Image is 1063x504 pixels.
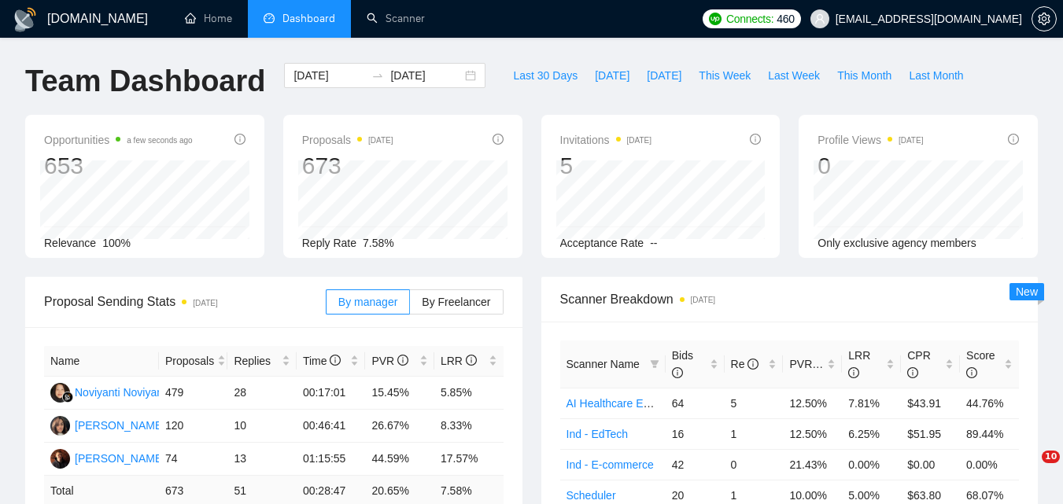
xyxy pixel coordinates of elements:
[302,237,356,249] span: Reply Rate
[13,7,38,32] img: logo
[647,352,663,376] span: filter
[818,131,923,149] span: Profile Views
[282,12,335,25] span: Dashboard
[1032,13,1056,25] span: setting
[1032,6,1057,31] button: setting
[165,352,214,370] span: Proposals
[159,377,228,410] td: 479
[560,289,1020,309] span: Scanner Breakdown
[50,416,70,436] img: KA
[789,358,826,370] span: PVR
[759,63,829,88] button: Last Week
[650,237,657,249] span: --
[829,63,900,88] button: This Month
[567,358,640,370] span: Scanner Name
[371,69,384,82] span: swap-right
[75,417,165,434] div: [PERSON_NAME]
[264,13,275,24] span: dashboard
[777,10,794,28] span: 460
[422,296,490,308] span: By Freelancer
[365,410,434,443] td: 26.67%
[297,443,366,476] td: 01:15:55
[567,458,654,471] a: Ind - E-commerce
[44,131,193,149] span: Opportunities
[837,67,891,84] span: This Month
[193,299,217,307] time: [DATE]
[842,388,901,418] td: 7.81%
[647,67,681,84] span: [DATE]
[567,428,629,440] a: Ind - EdTech
[638,63,690,88] button: [DATE]
[493,134,504,145] span: info-circle
[102,237,131,249] span: 100%
[434,443,504,476] td: 17.57%
[595,67,629,84] span: [DATE]
[842,449,901,480] td: 0.00%
[699,67,751,84] span: This Week
[848,349,870,379] span: LRR
[747,359,758,370] span: info-circle
[814,13,825,24] span: user
[371,355,408,367] span: PVR
[818,237,976,249] span: Only exclusive agency members
[960,449,1019,480] td: 0.00%
[691,296,715,304] time: [DATE]
[848,367,859,378] span: info-circle
[725,449,784,480] td: 0
[434,410,504,443] td: 8.33%
[709,13,722,25] img: upwork-logo.png
[567,397,683,410] a: AI Healthcare Extended
[650,359,659,369] span: filter
[363,237,394,249] span: 7.58%
[25,63,265,100] h1: Team Dashboard
[75,450,165,467] div: [PERSON_NAME]
[365,377,434,410] td: 15.45%
[966,367,977,378] span: info-circle
[50,418,165,431] a: KA[PERSON_NAME]
[234,134,245,145] span: info-circle
[441,355,477,367] span: LRR
[726,10,773,28] span: Connects:
[731,358,759,370] span: Re
[371,69,384,82] span: to
[297,377,366,410] td: 00:17:01
[159,410,228,443] td: 120
[560,131,652,149] span: Invitations
[1032,13,1057,25] a: setting
[303,355,341,367] span: Time
[297,410,366,443] td: 00:46:41
[227,410,297,443] td: 10
[367,12,425,25] a: searchScanner
[397,355,408,366] span: info-circle
[302,131,393,149] span: Proposals
[234,352,279,370] span: Replies
[159,443,228,476] td: 74
[690,63,759,88] button: This Week
[783,449,842,480] td: 21.43%
[1016,285,1038,298] span: New
[768,67,820,84] span: Last Week
[293,67,365,84] input: Start date
[434,377,504,410] td: 5.85%
[750,134,761,145] span: info-circle
[560,237,644,249] span: Acceptance Rate
[725,388,784,418] td: 5
[368,136,393,145] time: [DATE]
[50,449,70,469] img: AS
[666,418,725,449] td: 16
[466,355,477,366] span: info-circle
[627,136,651,145] time: [DATE]
[560,151,652,181] div: 5
[159,346,228,377] th: Proposals
[725,418,784,449] td: 1
[672,349,693,379] span: Bids
[227,346,297,377] th: Replies
[586,63,638,88] button: [DATE]
[818,151,923,181] div: 0
[960,418,1019,449] td: 89.44%
[907,349,931,379] span: CPR
[1042,451,1060,463] span: 10
[390,67,462,84] input: End date
[899,136,923,145] time: [DATE]
[567,489,616,502] a: Scheduler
